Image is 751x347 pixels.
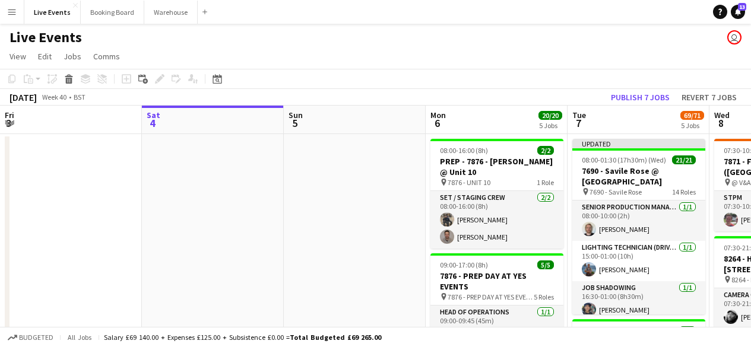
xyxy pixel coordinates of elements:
[440,260,488,269] span: 09:00-17:00 (8h)
[5,49,31,64] a: View
[571,116,586,130] span: 7
[33,49,56,64] a: Edit
[429,116,446,130] span: 6
[572,165,705,187] h3: 7690 - Savile Rose @ [GEOGRAPHIC_DATA]
[672,155,696,164] span: 21/21
[572,241,705,281] app-card-role: Lighting Technician (Driver)1/115:00-01:00 (10h)[PERSON_NAME]
[3,116,14,130] span: 3
[93,51,120,62] span: Comms
[430,191,563,249] app-card-role: Set / Staging Crew2/208:00-16:00 (8h)[PERSON_NAME][PERSON_NAME]
[606,90,674,105] button: Publish 7 jobs
[38,51,52,62] span: Edit
[582,155,666,164] span: 08:00-01:30 (17h30m) (Wed)
[88,49,125,64] a: Comms
[590,187,642,196] span: 7690 - Savile Rose
[145,116,160,130] span: 4
[537,260,554,269] span: 5/5
[9,51,26,62] span: View
[448,178,490,187] span: 7876 - UNIT 10
[19,333,53,342] span: Budgeted
[430,270,563,292] h3: 7876 - PREP DAY AT YES EVENTS
[572,281,705,321] app-card-role: Job Shadowing1/116:30-01:00 (8h30m)[PERSON_NAME]
[430,156,563,177] h3: PREP - 7876 - [PERSON_NAME] @ Unit 10
[59,49,86,64] a: Jobs
[430,139,563,249] app-job-card: 08:00-16:00 (8h)2/2PREP - 7876 - [PERSON_NAME] @ Unit 10 7876 - UNIT 101 RoleSet / Staging Crew2/...
[287,116,303,130] span: 5
[534,292,554,301] span: 5 Roles
[727,30,742,44] app-user-avatar: Technical Department
[537,178,554,187] span: 1 Role
[64,51,81,62] span: Jobs
[680,111,704,120] span: 69/71
[9,91,37,103] div: [DATE]
[81,1,144,24] button: Booking Board
[738,3,746,11] span: 13
[714,110,730,120] span: Wed
[672,187,696,196] span: 14 Roles
[572,139,705,314] app-job-card: Updated08:00-01:30 (17h30m) (Wed)21/217690 - Savile Rose @ [GEOGRAPHIC_DATA] 7690 - Savile Rose14...
[5,110,14,120] span: Fri
[39,93,69,101] span: Week 40
[538,111,562,120] span: 20/20
[24,1,81,24] button: Live Events
[9,28,82,46] h1: Live Events
[430,305,563,346] app-card-role: Head of Operations1/109:00-09:45 (45m)[PERSON_NAME]
[539,121,562,130] div: 5 Jobs
[290,333,381,342] span: Total Budgeted £69 265.00
[572,200,705,241] app-card-role: Senior Production Manager1/108:00-10:00 (2h)[PERSON_NAME]
[65,333,94,342] span: All jobs
[572,139,705,148] div: Updated
[537,146,554,155] span: 2/2
[74,93,85,101] div: BST
[104,333,381,342] div: Salary £69 140.00 + Expenses £125.00 + Subsistence £0.00 =
[681,121,704,130] div: 5 Jobs
[440,146,488,155] span: 08:00-16:00 (8h)
[289,110,303,120] span: Sun
[731,5,745,19] a: 13
[144,1,198,24] button: Warehouse
[677,90,742,105] button: Revert 7 jobs
[448,292,534,301] span: 7876 - PREP DAY AT YES EVENTS
[712,116,730,130] span: 8
[430,110,446,120] span: Mon
[572,110,586,120] span: Tue
[147,110,160,120] span: Sat
[6,331,55,344] button: Budgeted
